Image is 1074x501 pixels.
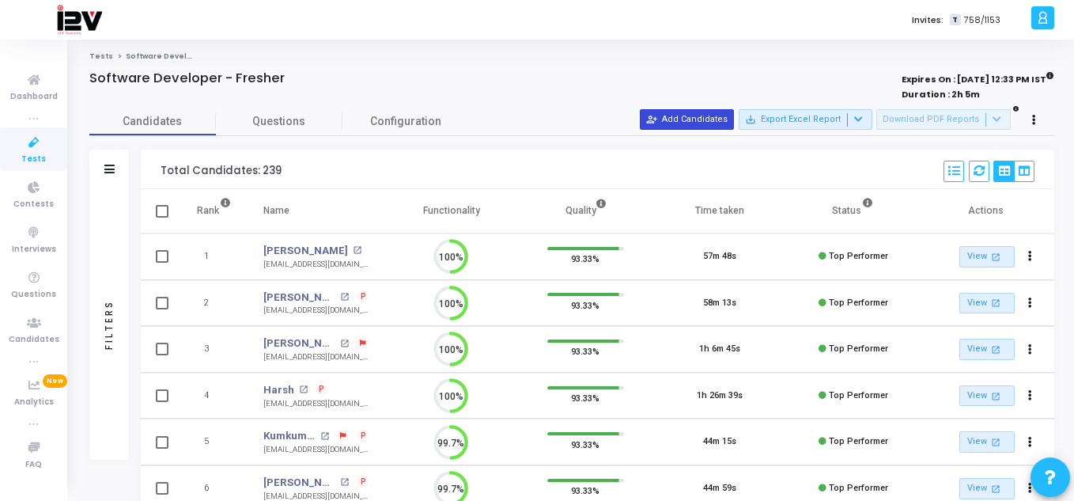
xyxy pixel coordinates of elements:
[703,482,736,495] div: 44m 59s
[43,374,67,388] span: New
[989,389,1003,403] mat-icon: open_in_new
[571,343,599,359] span: 93.33%
[571,251,599,267] span: 93.33%
[921,189,1054,233] th: Actions
[361,290,366,303] span: P
[263,202,289,219] div: Name
[263,290,336,306] a: [PERSON_NAME]
[646,114,657,125] mat-icon: person_add_alt
[1019,431,1042,454] button: Actions
[180,189,248,233] th: Rank
[1019,339,1042,361] button: Actions
[876,109,1011,130] button: Download PDF Reports
[89,51,113,61] a: Tests
[989,482,1003,495] mat-icon: open_in_new
[216,113,342,130] span: Questions
[11,288,56,302] span: Questions
[745,114,756,125] mat-icon: save_alt
[340,340,349,348] mat-icon: open_in_new
[829,251,888,261] span: Top Performer
[902,69,1054,86] strong: Expires On : [DATE] 12:33 PM IST
[263,243,348,259] a: [PERSON_NAME]
[263,444,369,456] div: [EMAIL_ADDRESS][DOMAIN_NAME]
[950,14,960,26] span: T
[829,436,888,446] span: Top Performer
[902,88,980,101] strong: Duration : 2h 5m
[964,13,1000,27] span: 758/1153
[989,343,1003,356] mat-icon: open_in_new
[571,436,599,452] span: 93.33%
[102,237,116,412] div: Filters
[12,243,56,256] span: Interviews
[959,339,1015,360] a: View
[571,483,599,499] span: 93.33%
[384,189,518,233] th: Functionality
[180,280,248,327] td: 2
[959,431,1015,453] a: View
[89,70,285,86] h4: Software Developer - Fresher
[353,246,361,255] mat-icon: open_in_new
[786,189,920,233] th: Status
[340,478,349,487] mat-icon: open_in_new
[959,246,1015,268] a: View
[126,51,245,61] span: Software Developer - Fresher
[89,113,216,130] span: Candidates
[320,432,329,441] mat-icon: open_in_new
[912,13,944,27] label: Invites:
[993,161,1034,182] div: View Options
[1019,246,1042,268] button: Actions
[703,297,736,310] div: 58m 13s
[263,351,369,363] div: [EMAIL_ADDRESS][DOMAIN_NAME]
[361,476,366,488] span: P
[14,396,54,409] span: Analytics
[829,390,888,400] span: Top Performer
[263,259,369,271] div: [EMAIL_ADDRESS][DOMAIN_NAME]
[263,475,336,491] a: [PERSON_NAME]
[361,430,366,442] span: P
[13,198,54,211] span: Contests
[703,435,736,449] div: 44m 15s
[571,390,599,406] span: 93.33%
[640,109,734,130] button: Add Candidates
[21,153,46,166] span: Tests
[1019,385,1042,407] button: Actions
[340,293,349,302] mat-icon: open_in_new
[519,189,652,233] th: Quality
[697,389,743,403] div: 1h 26m 39s
[829,298,888,308] span: Top Performer
[829,483,888,493] span: Top Performer
[989,250,1003,264] mat-icon: open_in_new
[319,383,324,396] span: P
[695,202,744,219] div: Time taken
[263,382,294,398] a: Harsh
[1019,292,1042,314] button: Actions
[989,435,1003,449] mat-icon: open_in_new
[703,250,736,264] div: 57m 48s
[10,90,58,104] span: Dashboard
[25,458,42,472] span: FAQ
[370,113,441,130] span: Configuration
[989,296,1003,309] mat-icon: open_in_new
[161,165,282,177] div: Total Candidates: 239
[56,4,102,36] img: logo
[263,428,316,444] a: Kumkum Sahu
[180,419,248,465] td: 5
[1019,478,1042,500] button: Actions
[959,385,1015,407] a: View
[180,326,248,373] td: 3
[829,343,888,354] span: Top Performer
[263,336,336,351] a: [PERSON_NAME]
[9,333,59,347] span: Candidates
[739,109,872,130] button: Export Excel Report
[89,51,1054,62] nav: breadcrumb
[959,478,1015,499] a: View
[959,293,1015,314] a: View
[699,343,740,356] div: 1h 6m 45s
[571,297,599,313] span: 93.33%
[180,373,248,419] td: 4
[299,385,308,394] mat-icon: open_in_new
[263,398,369,410] div: [EMAIL_ADDRESS][DOMAIN_NAME]
[180,233,248,280] td: 1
